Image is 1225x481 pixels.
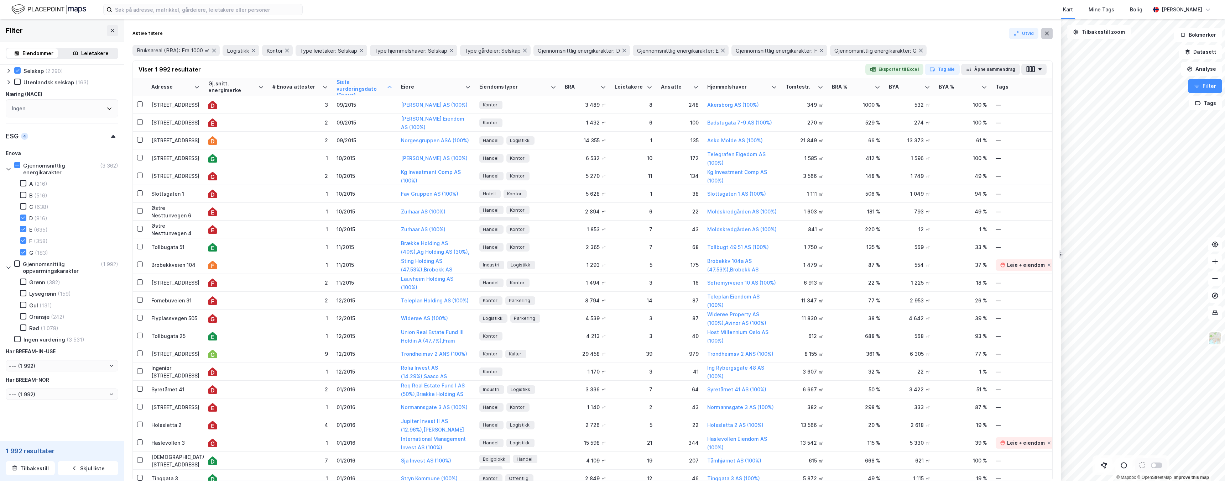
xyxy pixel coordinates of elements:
div: (3 531) [67,336,84,343]
div: 220 % [832,226,880,233]
div: 61 % [939,137,987,144]
div: 12/2015 [337,314,392,322]
div: 1 479 ㎡ [786,261,823,269]
a: Improve this map [1174,475,1209,480]
div: 1 750 ㎡ [786,243,823,251]
div: 1 494 ㎡ [565,279,606,286]
div: Mine Tags [1089,5,1114,14]
div: Gj.snitt. energimerke [208,80,255,94]
div: 68 [661,243,699,251]
div: G [29,249,33,256]
div: 09/2015 [337,137,392,144]
span: Parkering [514,314,535,322]
div: 135 % [832,243,880,251]
div: 12/2015 [337,350,392,358]
div: 181 % [832,208,880,215]
div: 2 365 ㎡ [565,243,606,251]
div: Aktive filtere [132,31,163,36]
span: Hotell [483,190,496,197]
div: 12/2015 [337,368,392,375]
div: 49 % [939,208,987,215]
div: — [996,277,1073,289]
div: 33 % [939,243,987,251]
div: 100 % [939,119,987,126]
div: BRA [565,84,598,90]
span: Handel [483,226,499,233]
div: 175 [661,261,699,269]
span: Kontor [483,297,497,304]
div: 39 [615,350,652,358]
div: — [996,313,1073,324]
div: 1 [272,208,328,215]
div: 11 830 ㎡ [786,314,823,322]
div: Leie + eiendom [1007,261,1045,269]
div: 274 ㎡ [889,119,930,126]
div: — [996,206,1073,217]
span: Kontor [483,119,497,126]
div: 1 853 ㎡ [565,226,606,233]
div: [STREET_ADDRESS] [151,119,200,126]
div: 3 566 ㎡ [786,172,823,180]
div: 9 [272,350,328,358]
div: 22 ㎡ [889,368,930,375]
div: 134 [661,172,699,180]
div: 43 [661,226,699,233]
span: Type leietaker: Selskap [300,47,357,54]
div: 8 [615,101,652,109]
input: Søk på adresse, matrikkel, gårdeiere, leietakere eller personer [112,4,302,15]
div: Har BREEAM-IN-USE [6,347,56,356]
div: 21 849 ㎡ [786,137,823,144]
div: 13 373 ㎡ [889,137,930,144]
div: 1 [272,190,328,197]
div: — [996,99,1073,111]
div: B [29,192,33,199]
div: (516) [34,192,47,199]
div: 1 [272,332,328,340]
div: BYA [889,84,922,90]
div: 506 % [832,190,880,197]
div: 2 894 ㎡ [565,208,606,215]
div: 1 [272,226,328,233]
span: Kontor [510,226,525,233]
div: 77 % [832,297,880,304]
div: 1 111 ㎡ [786,190,823,197]
div: (3 362) [100,162,118,169]
div: 135 [661,137,699,144]
div: Næring (NACE) [6,90,42,99]
div: 6 [615,119,652,126]
div: C [29,203,33,210]
span: Logistikk [227,47,249,54]
button: Tags [1189,96,1222,110]
div: 10/2015 [337,226,392,233]
div: Leietakere [81,49,109,58]
div: Ingeniør [STREET_ADDRESS] [151,364,200,379]
button: Utvid [1009,28,1039,39]
div: 66 % [832,137,880,144]
div: Fornebuveien 31 [151,297,200,304]
div: — [996,153,1073,164]
div: 10/2015 [337,172,392,180]
button: Åpne sammendrag [961,64,1020,75]
div: Slottsgaten 1 [151,190,200,197]
div: Utenlandsk selskap [24,79,74,86]
div: 3 [615,332,652,340]
span: Parkering [509,297,530,304]
div: 3 [272,101,328,109]
span: Handel [483,154,499,162]
div: Rød [29,325,39,332]
span: Gjennomsnittlig energikarakter: G [834,47,917,54]
button: Tilbakestill [6,461,55,475]
div: — [996,295,1073,306]
div: [STREET_ADDRESS] [151,172,200,180]
div: Siste vurderingsdato (Enova) [337,79,384,95]
div: 38 [661,190,699,197]
div: Tomtestr. [786,84,815,90]
div: Flyplassvegen 505 [151,314,200,322]
div: Eiendomstyper [479,84,548,90]
div: 2 [272,137,328,144]
div: 1 [272,368,328,375]
div: 5 270 ㎡ [565,172,606,180]
div: Filter [6,25,23,36]
span: Logistikk [483,314,502,322]
div: 2 [272,119,328,126]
